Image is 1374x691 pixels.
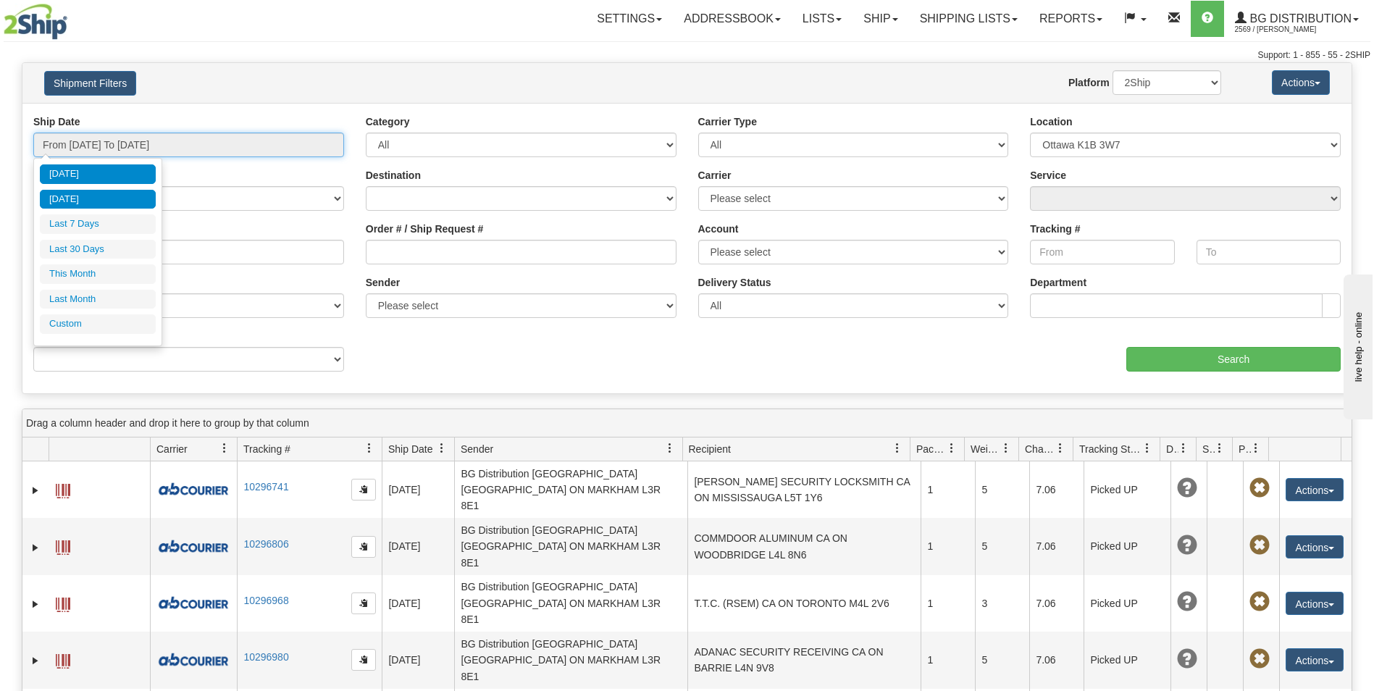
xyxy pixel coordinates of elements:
button: Shipment Filters [44,71,136,96]
div: live help - online [11,12,134,23]
a: Settings [586,1,673,37]
span: Carrier [156,442,188,456]
a: Label [56,477,70,501]
label: Tracking # [1030,222,1080,236]
label: Delivery Status [698,275,771,290]
label: Platform [1068,75,1110,90]
button: Actions [1286,535,1344,558]
a: Carrier filter column settings [212,436,237,461]
a: Tracking Status filter column settings [1135,436,1160,461]
input: From [1030,240,1174,264]
a: Lists [792,1,853,37]
span: 2569 / [PERSON_NAME] [1235,22,1344,37]
td: 7.06 [1029,632,1084,688]
button: Copy to clipboard [351,592,376,614]
a: Expand [28,483,43,498]
td: 3 [975,575,1029,632]
div: grid grouping header [22,409,1352,437]
span: BG Distribution [1247,12,1352,25]
span: Pickup Status [1239,442,1251,456]
td: 7.06 [1029,518,1084,574]
td: Picked UP [1084,632,1170,688]
a: Charge filter column settings [1048,436,1073,461]
label: Carrier Type [698,114,757,129]
a: Expand [28,540,43,555]
li: Last 30 Days [40,240,156,259]
a: Ship Date filter column settings [430,436,454,461]
span: Sender [461,442,493,456]
td: 1 [921,632,975,688]
button: Copy to clipboard [351,536,376,558]
td: BG Distribution [GEOGRAPHIC_DATA] [GEOGRAPHIC_DATA] ON MARKHAM L3R 8E1 [454,575,687,632]
label: Department [1030,275,1086,290]
span: Pickup Not Assigned [1249,649,1270,669]
input: To [1197,240,1341,264]
td: Picked UP [1084,461,1170,518]
td: COMMDOOR ALUMINUM CA ON WOODBRIDGE L4L 8N6 [687,518,921,574]
a: 10296806 [243,538,288,550]
img: 10087 - A&B Courier [156,651,230,669]
a: 10296980 [243,651,288,663]
button: Actions [1286,648,1344,671]
a: Pickup Status filter column settings [1244,436,1268,461]
span: Pickup Not Assigned [1249,592,1270,612]
td: BG Distribution [GEOGRAPHIC_DATA] [GEOGRAPHIC_DATA] ON MARKHAM L3R 8E1 [454,518,687,574]
iframe: chat widget [1341,272,1373,419]
td: BG Distribution [GEOGRAPHIC_DATA] [GEOGRAPHIC_DATA] ON MARKHAM L3R 8E1 [454,632,687,688]
td: 5 [975,518,1029,574]
div: Support: 1 - 855 - 55 - 2SHIP [4,49,1370,62]
td: [DATE] [382,575,454,632]
span: Tracking # [243,442,290,456]
a: Tracking # filter column settings [357,436,382,461]
td: BG Distribution [GEOGRAPHIC_DATA] [GEOGRAPHIC_DATA] ON MARKHAM L3R 8E1 [454,461,687,518]
td: Picked UP [1084,518,1170,574]
label: Carrier [698,168,732,183]
li: Last Month [40,290,156,309]
td: 5 [975,461,1029,518]
a: Reports [1029,1,1113,37]
a: 10296741 [243,481,288,493]
a: Shipment Issues filter column settings [1207,436,1232,461]
a: Packages filter column settings [939,436,964,461]
img: 10087 - A&B Courier [156,595,230,612]
label: Category [366,114,410,129]
a: Delivery Status filter column settings [1171,436,1196,461]
img: 10087 - A&B Courier [156,481,230,498]
td: [PERSON_NAME] SECURITY LOCKSMITH CA ON MISSISSAUGA L5T 1Y6 [687,461,921,518]
a: Expand [28,653,43,668]
li: [DATE] [40,190,156,209]
a: Addressbook [673,1,792,37]
span: Pickup Not Assigned [1249,535,1270,556]
td: 5 [975,632,1029,688]
label: Sender [366,275,400,290]
td: Picked UP [1084,575,1170,632]
a: Label [56,534,70,557]
label: Destination [366,168,421,183]
button: Actions [1272,70,1330,95]
a: Shipping lists [909,1,1029,37]
span: Delivery Status [1166,442,1178,456]
img: 10087 - A&B Courier [156,538,230,556]
li: Custom [40,314,156,334]
label: Service [1030,168,1066,183]
td: 7.06 [1029,575,1084,632]
a: Label [56,648,70,671]
label: Ship Date [33,114,80,129]
span: Packages [916,442,947,456]
td: [DATE] [382,461,454,518]
label: Order # / Ship Request # [366,222,484,236]
a: Ship [853,1,908,37]
li: [DATE] [40,164,156,184]
td: [DATE] [382,632,454,688]
span: Unknown [1177,535,1197,556]
span: Recipient [689,442,731,456]
a: Label [56,591,70,614]
span: Unknown [1177,649,1197,669]
button: Actions [1286,592,1344,615]
input: Search [1126,347,1341,372]
img: logo2569.jpg [4,4,67,40]
td: ADANAC SECURITY RECEIVING CA ON BARRIE L4N 9V8 [687,632,921,688]
td: 1 [921,575,975,632]
button: Copy to clipboard [351,479,376,501]
span: Unknown [1177,592,1197,612]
